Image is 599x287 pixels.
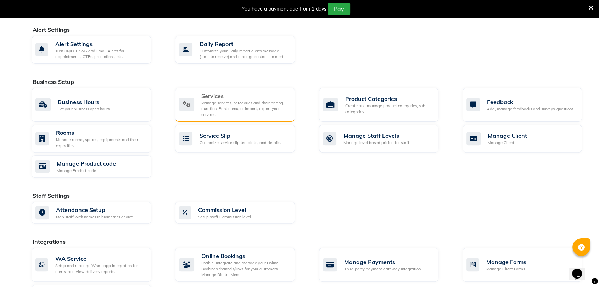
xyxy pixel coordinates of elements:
a: Attendance SetupMap staff with names in biometrics device [32,202,164,224]
div: Attendance Setup [56,206,133,214]
div: Manage Product code [57,159,116,168]
div: Manage Client [488,140,527,146]
div: Product Categories [345,94,433,103]
div: Customize service slip template, and details. [200,140,281,146]
div: Create and manage product categories, sub-categories [345,103,433,115]
a: RoomsManage rooms, spaces, equipments and their capacities. [32,125,164,153]
div: Turn ON/OFF SMS and Email Alerts for appointments, OTPs, promotions, etc. [55,48,146,60]
div: Manage Forms [486,258,526,266]
a: Online BookingsEnable, integrate and manage your Online Bookings channels/links for your customer... [175,248,308,282]
a: Manage PaymentsThird party payment gateway integration [319,248,452,282]
a: Manage FormsManage Client Forms [463,248,595,282]
div: Manage Client [488,131,527,140]
div: Customize your Daily report alerts message (stats to receive) and manage contacts to alert. [200,48,289,60]
iframe: chat widget [569,259,592,280]
a: FeedbackAdd, manage feedbacks and surveys' questions [463,88,595,122]
div: WA Service [55,254,146,263]
div: Business Hours [58,98,110,106]
button: Pay [328,3,350,15]
a: Alert SettingsTurn ON/OFF SMS and Email Alerts for appointments, OTPs, promotions, etc. [32,36,164,64]
div: Alert Settings [55,40,146,48]
div: Manage services, categories and their pricing, duration. Print menu, or import, export your servi... [201,100,289,118]
div: Enable, integrate and manage your Online Bookings channels/links for your customers. Manage Digit... [201,260,289,278]
div: Commission Level [198,206,251,214]
div: Manage Client Forms [486,266,526,272]
a: Product CategoriesCreate and manage product categories, sub-categories [319,88,452,122]
a: ServicesManage services, categories and their pricing, duration. Print menu, or import, export yo... [175,88,308,122]
a: Manage ClientManage Client [463,125,595,153]
div: Online Bookings [201,252,289,260]
div: Set your business open hours [58,106,110,112]
div: Map staff with names in biometrics device [56,214,133,220]
div: Service Slip [200,131,281,140]
div: Manage Product code [57,168,116,174]
a: Daily ReportCustomize your Daily report alerts message (stats to receive) and manage contacts to ... [175,36,308,64]
div: Daily Report [200,40,289,48]
div: Third party payment gateway integration [344,266,421,272]
a: Manage Product codeManage Product code [32,155,164,178]
a: WA ServiceSetup and manage Whatsapp Integration for alerts, and view delivery reports. [32,248,164,282]
div: Services [201,92,289,100]
div: Rooms [56,128,146,137]
div: Manage Staff Levels [343,131,409,140]
a: Commission LevelSetup staff Commission level [175,202,308,224]
a: Manage Staff LevelsManage level based pricing for staff [319,125,452,153]
div: Manage rooms, spaces, equipments and their capacities. [56,137,146,149]
div: Add, manage feedbacks and surveys' questions [487,106,573,112]
div: Feedback [487,98,573,106]
div: Setup and manage Whatsapp Integration for alerts, and view delivery reports. [55,263,146,275]
div: Manage Payments [344,258,421,266]
div: Manage level based pricing for staff [343,140,409,146]
a: Service SlipCustomize service slip template, and details. [175,125,308,153]
div: Setup staff Commission level [198,214,251,220]
div: You have a payment due from 1 days [242,5,326,13]
a: Business HoursSet your business open hours [32,88,164,122]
